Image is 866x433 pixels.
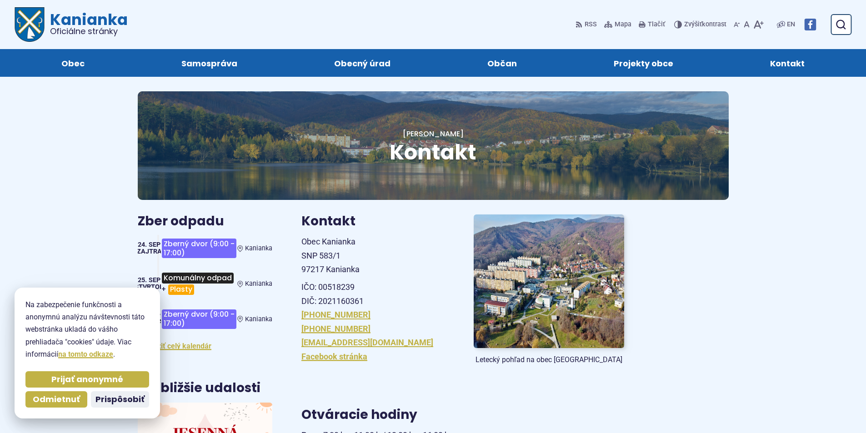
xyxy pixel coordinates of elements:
a: Samospráva [142,49,276,77]
span: EN [787,19,795,30]
button: Tlačiť [637,15,667,34]
a: Kontakt [731,49,844,77]
span: Samospráva [181,49,237,77]
span: Obecný úrad [334,49,390,77]
span: štvrtok [135,283,164,291]
a: [PHONE_NUMBER] [301,310,370,319]
span: Kontakt [390,138,476,167]
span: Mapa [615,19,631,30]
span: Obec Kanianka SNP 583/1 97217 Kanianka [301,237,360,274]
span: Oficiálne stránky [50,27,128,35]
button: Zmenšiť veľkosť písma [732,15,742,34]
p: IČO: 00518239 DIČ: 2021160361 [301,280,452,308]
a: Projekty obce [575,49,713,77]
h3: Najbližšie udalosti [138,381,260,395]
a: Facebook stránka [301,352,367,361]
span: Projekty obce [614,49,673,77]
span: Prijať anonymné [51,374,123,385]
p: Na zabezpečenie funkčnosti a anonymnú analýzu návštevnosti táto webstránka ukladá do vášho prehli... [25,299,149,360]
a: Zberný dvor (9:00 - 17:00) Kanianka 27. sep [PERSON_NAME] [138,306,272,333]
span: Zvýšiť [684,20,702,28]
a: Obecný úrad [295,49,430,77]
h3: Otváracie hodiny [301,408,624,422]
button: Zvýšiťkontrast [674,15,728,34]
button: Odmietnuť [25,391,87,408]
span: kontrast [684,21,726,29]
a: Logo Kanianka, prejsť na domovskú stránku. [15,7,128,42]
span: 24. sep [138,241,160,249]
span: Kanianka [245,280,272,288]
img: Prejsť na Facebook stránku [804,19,816,30]
figcaption: Letecký pohľad na obec [GEOGRAPHIC_DATA] [474,355,624,364]
span: Zberný dvor (9:00 - 17:00) [162,309,236,329]
img: Prejsť na domovskú stránku [15,7,45,42]
h3: Zber odpadu [138,214,272,229]
span: Kontakt [770,49,805,77]
button: Nastaviť pôvodnú veľkosť písma [742,15,751,34]
a: RSS [576,15,599,34]
span: 25. sep [138,276,160,284]
a: [PERSON_NAME] [403,129,464,139]
a: Mapa [602,15,633,34]
span: Zajtra [137,248,162,255]
button: Prijať anonymné [25,371,149,388]
a: Občan [448,49,556,77]
h3: + [161,269,237,298]
span: Kanianka [245,244,272,252]
a: EN [785,19,797,30]
button: Zväčšiť veľkosť písma [751,15,766,34]
span: Kanianka [245,315,272,323]
span: Občan [487,49,517,77]
span: Tlačiť [648,21,665,29]
span: Komunálny odpad [162,273,234,283]
span: Kanianka [45,12,128,35]
span: Odmietnuť [33,394,80,405]
span: Zberný dvor (9:00 - 17:00) [162,239,236,258]
span: Prispôsobiť [95,394,145,405]
a: [PHONE_NUMBER] [301,324,370,333]
a: Zberný dvor (9:00 - 17:00) Kanianka 24. sep Zajtra [138,235,272,262]
a: Zobraziť celý kalendár [138,342,211,350]
a: na tomto odkaze [58,350,113,358]
a: [EMAIL_ADDRESS][DOMAIN_NAME] [301,338,433,347]
button: Prispôsobiť [91,391,149,408]
a: Obec [22,49,124,77]
a: Komunálny odpad+Plasty Kanianka 25. sep štvrtok [138,269,272,298]
span: Plasty [168,284,194,295]
h3: Kontakt [301,214,452,229]
span: Obec [61,49,85,77]
span: RSS [585,19,597,30]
